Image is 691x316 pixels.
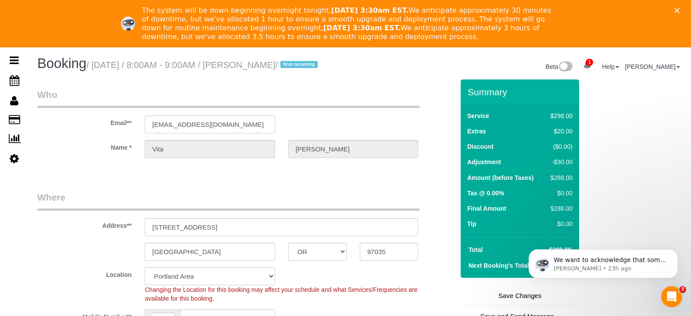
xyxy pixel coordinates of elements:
[467,189,504,197] label: Tax @ 0.00%
[38,34,151,42] p: Message from Ellie, sent 23h ago
[288,140,419,158] input: Last Name**
[467,142,494,151] label: Discount
[547,173,573,182] div: $288.00
[467,111,489,120] label: Service
[558,61,573,73] img: New interface
[37,56,86,71] span: Booking
[467,127,486,136] label: Extras
[547,111,573,120] div: $298.00
[467,204,506,213] label: Final Amount
[331,6,408,14] b: [DATE] 3:30am EST.
[280,61,318,68] span: first recurring
[38,25,151,146] span: We want to acknowledge that some users may be experiencing lag or slower performance in our softw...
[469,262,529,269] strong: Next Booking's Total
[142,6,556,41] div: The system will be down beginning overnight tonight, We anticipate approximately 30 minutes of do...
[547,189,573,197] div: $0.00
[586,59,593,66] span: 1
[360,243,418,261] input: Zip Code**
[121,17,135,31] img: Profile image for Ellie
[679,286,686,293] span: 7
[674,8,683,13] div: Close
[276,60,321,70] span: /
[31,267,138,279] label: Location
[37,88,419,108] legend: Who
[579,56,596,75] a: 1
[145,140,275,158] input: First Name**
[323,24,401,32] b: [DATE] 3:30am EST.
[37,191,419,211] legend: Where
[602,63,619,70] a: Help
[145,286,418,302] span: Changing the Location for this booking may affect your schedule and what Services/Frequencies are...
[547,142,573,151] div: ($0.00)
[546,63,573,70] a: Beta
[547,158,573,166] div: -$30.00
[547,127,573,136] div: $20.00
[625,63,680,70] a: [PERSON_NAME]
[31,140,138,152] label: Name *
[468,87,575,97] h3: Summary
[461,287,579,305] a: Save Changes
[467,173,533,182] label: Amount (before Taxes)
[86,60,320,70] small: / [DATE] / 8:00AM - 9:00AM / [PERSON_NAME]
[469,246,483,253] strong: Total
[547,219,573,228] div: $0.00
[661,286,682,307] iframe: Intercom live chat
[547,204,573,213] div: $288.00
[467,158,501,166] label: Adjustment
[516,231,691,292] iframe: Intercom notifications message
[467,219,476,228] label: Tip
